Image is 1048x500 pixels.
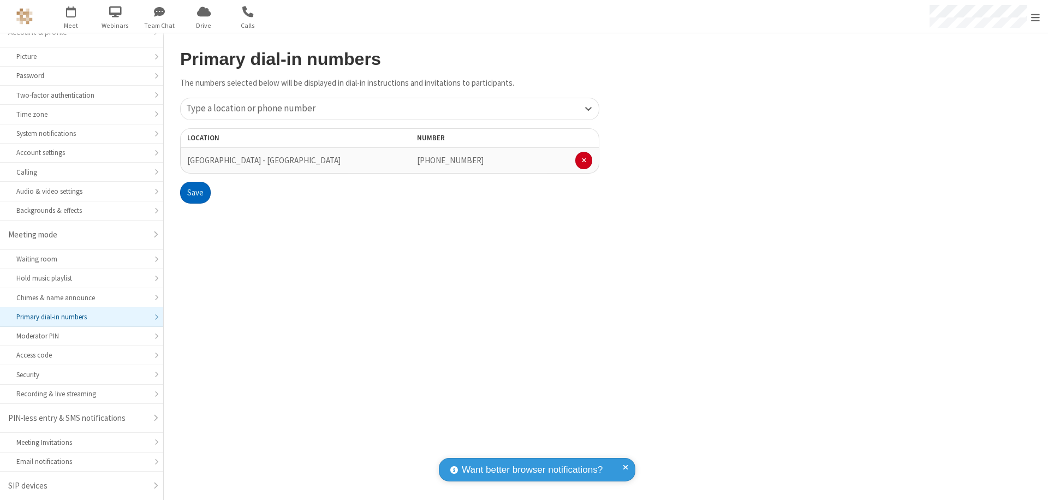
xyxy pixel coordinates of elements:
[16,370,147,380] div: Security
[16,167,147,177] div: Calling
[16,312,147,322] div: Primary dial-in numbers
[180,128,348,148] th: Location
[16,437,147,448] div: Meeting Invitations
[16,331,147,341] div: Moderator PIN
[51,21,92,31] span: Meet
[16,128,147,139] div: System notifications
[16,254,147,264] div: Waiting room
[16,90,147,100] div: Two-factor authentication
[410,128,599,148] th: Number
[95,21,136,31] span: Webinars
[16,147,147,158] div: Account settings
[417,155,484,165] span: [PHONE_NUMBER]
[8,480,147,492] div: SIP devices
[1021,472,1040,492] iframe: Chat
[180,77,599,90] p: The numbers selected below will be displayed in dial-in instructions and invitations to participa...
[16,273,147,283] div: Hold music playlist
[462,463,603,477] span: Want better browser notifications?
[8,229,147,241] div: Meeting mode
[16,8,33,25] img: QA Selenium DO NOT DELETE OR CHANGE
[16,350,147,360] div: Access code
[139,21,180,31] span: Team Chat
[180,148,348,174] td: [GEOGRAPHIC_DATA] - [GEOGRAPHIC_DATA]
[16,109,147,120] div: Time zone
[16,70,147,81] div: Password
[16,51,147,62] div: Picture
[180,50,599,69] h2: Primary dial-in numbers
[180,182,211,204] button: Save
[8,412,147,425] div: PIN-less entry & SMS notifications
[16,389,147,399] div: Recording & live streaming
[16,293,147,303] div: Chimes & name announce
[16,205,147,216] div: Backgrounds & effects
[16,186,147,197] div: Audio & video settings
[183,21,224,31] span: Drive
[228,21,269,31] span: Calls
[16,456,147,467] div: Email notifications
